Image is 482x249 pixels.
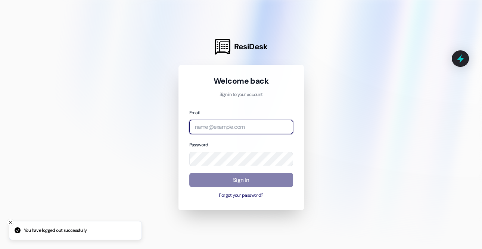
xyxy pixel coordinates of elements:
label: Password [189,142,208,148]
button: Forgot your password? [189,192,293,199]
p: You have logged out successfully [24,227,87,234]
p: Sign in to your account [189,91,293,98]
button: Close toast [7,219,14,226]
span: ResiDesk [234,41,267,52]
input: name@example.com [189,120,293,134]
h1: Welcome back [189,76,293,86]
button: Sign In [189,173,293,187]
img: ResiDesk Logo [215,39,230,55]
label: Email [189,110,200,116]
